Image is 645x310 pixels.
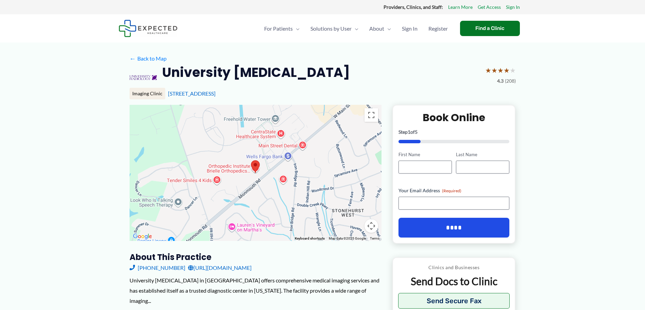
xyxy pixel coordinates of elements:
a: [URL][DOMAIN_NAME] [188,263,252,273]
button: Keyboard shortcuts [295,236,325,241]
p: Clinics and Businesses [398,263,510,272]
a: AboutMenu Toggle [364,17,396,40]
a: Solutions by UserMenu Toggle [305,17,364,40]
h3: About this practice [130,252,381,262]
button: Map camera controls [364,219,378,233]
a: Sign In [396,17,423,40]
a: Register [423,17,453,40]
label: First Name [398,151,452,158]
a: Find a Clinic [460,21,520,36]
span: ★ [504,64,510,77]
h2: Book Online [398,111,510,124]
p: Step of [398,130,510,134]
label: Last Name [456,151,509,158]
span: Sign In [402,17,418,40]
button: Send Secure Fax [398,293,510,309]
span: About [369,17,384,40]
span: ★ [510,64,516,77]
span: Solutions by User [310,17,352,40]
span: Map data ©2025 Google [329,236,366,240]
a: ←Back to Map [130,53,167,64]
a: [PHONE_NUMBER] [130,263,185,273]
div: University [MEDICAL_DATA] in [GEOGRAPHIC_DATA] offers comprehensive medical imaging services and ... [130,275,381,306]
div: Imaging Clinic [130,88,165,99]
span: Menu Toggle [384,17,391,40]
a: [STREET_ADDRESS] [168,90,216,97]
label: Your Email Address [398,187,510,194]
nav: Primary Site Navigation [259,17,453,40]
span: 5 [415,129,418,135]
h2: University [MEDICAL_DATA] [162,64,350,81]
span: Menu Toggle [352,17,358,40]
span: (Required) [442,188,461,193]
a: Learn More [448,3,473,12]
p: Send Docs to Clinic [398,275,510,288]
span: Menu Toggle [293,17,300,40]
span: 1 [408,129,410,135]
span: For Patients [264,17,293,40]
a: Open this area in Google Maps (opens a new window) [131,232,154,241]
button: Toggle fullscreen view [364,108,378,122]
span: ← [130,55,136,62]
strong: Providers, Clinics, and Staff: [384,4,443,10]
span: ★ [491,64,497,77]
span: ★ [485,64,491,77]
span: Register [428,17,448,40]
a: Terms (opens in new tab) [370,236,379,240]
span: ★ [497,64,504,77]
span: (208) [505,77,516,85]
a: For PatientsMenu Toggle [259,17,305,40]
img: Expected Healthcare Logo - side, dark font, small [119,20,177,37]
img: Google [131,232,154,241]
span: 4.3 [497,77,504,85]
a: Get Access [478,3,501,12]
a: Sign In [506,3,520,12]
